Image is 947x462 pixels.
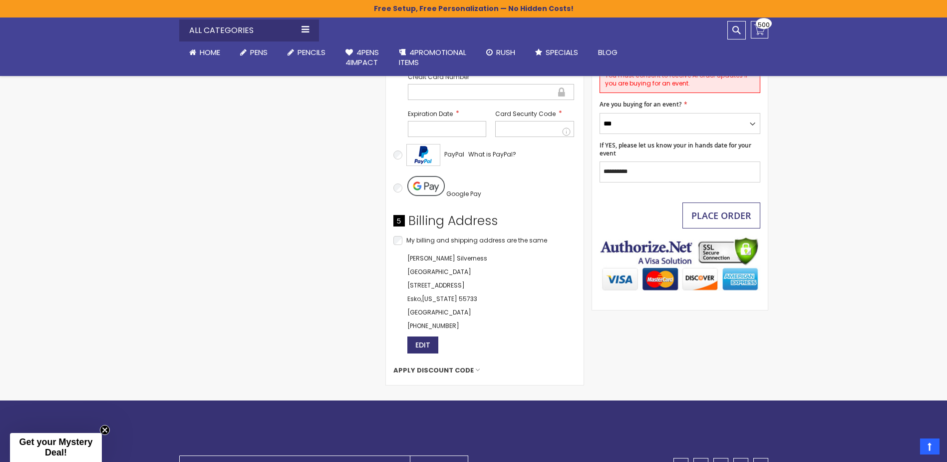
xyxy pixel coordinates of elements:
[691,209,751,221] span: Place Order
[278,41,335,63] a: Pencils
[422,294,457,303] span: [US_STATE]
[298,47,325,57] span: Pencils
[588,41,628,63] a: Blog
[10,433,102,462] div: Get your Mystery Deal!Close teaser
[557,86,566,98] div: Secure transaction
[406,144,440,166] img: Acceptance Mark
[408,72,574,81] label: Credit Card Number
[100,425,110,435] button: Close teaser
[468,150,516,158] span: What is PayPal?
[476,41,525,63] a: Rush
[250,47,268,57] span: Pens
[407,336,438,354] button: Edit
[758,20,770,29] span: 500
[444,150,464,158] span: PayPal
[393,366,474,375] span: Apply Discount Code
[525,41,588,63] a: Specials
[408,109,487,118] label: Expiration Date
[446,189,481,198] span: Google Pay
[495,109,574,118] label: Card Security Code
[179,19,319,41] div: All Categories
[200,47,220,57] span: Home
[230,41,278,63] a: Pens
[393,212,576,234] div: Billing Address
[600,66,760,93] div: You must consent to receive AI order updates if you are buying for an event.
[399,47,466,67] span: 4PROMOTIONAL ITEMS
[407,321,459,330] a: [PHONE_NUMBER]
[682,202,760,228] button: Place Order
[468,148,516,160] a: What is PayPal?
[920,438,940,454] a: Top
[393,251,576,354] div: [PERSON_NAME] Silverness [GEOGRAPHIC_DATA] [STREET_ADDRESS] Esko , 55733 [GEOGRAPHIC_DATA]
[406,236,547,244] span: My billing and shipping address are the same
[546,47,578,57] span: Specials
[19,437,92,457] span: Get your Mystery Deal!
[415,340,430,350] span: Edit
[179,41,230,63] a: Home
[345,47,379,67] span: 4Pens 4impact
[389,41,476,74] a: 4PROMOTIONALITEMS
[751,21,768,38] a: 500
[600,100,681,108] span: Are you buying for an event?
[335,41,389,74] a: 4Pens4impact
[407,176,445,196] img: Pay with Google Pay
[600,141,751,157] span: If YES, please let us know your in hands date for your event
[496,47,515,57] span: Rush
[598,47,618,57] span: Blog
